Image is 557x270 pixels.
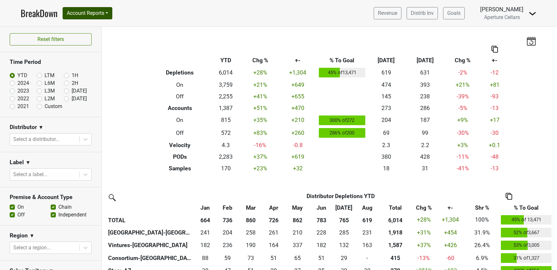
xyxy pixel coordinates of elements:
[481,114,509,127] td: +17
[465,252,500,265] td: 6.9%
[150,151,210,163] th: PODs
[195,241,215,249] div: 182
[526,36,536,45] img: last_updated_date
[242,114,278,127] td: +35 %
[444,114,481,127] td: +9 %
[278,102,317,114] td: +470
[310,239,333,252] td: 181.669
[242,55,278,66] th: Chg %
[209,79,242,91] td: 3,759
[406,114,444,127] td: 187
[17,103,29,110] label: 2021
[367,163,406,174] td: 18
[407,7,438,19] a: Distrib Inv
[444,102,481,114] td: -5 %
[194,214,217,226] th: 664
[106,252,194,265] th: Consortium-[GEOGRAPHIC_DATA]
[150,163,210,174] th: Samples
[72,72,78,79] label: 1H
[417,216,431,223] span: +28%
[412,202,436,214] th: Chg %: activate to sort column ascending
[367,79,406,91] td: 474
[379,252,412,265] th: 415.251
[465,202,500,214] th: Shr %: activate to sort column ascending
[312,241,331,249] div: 182
[379,226,412,239] th: 1918.499
[194,202,217,214] th: Jan: activate to sort column ascending
[406,55,444,66] th: [DATE]
[209,66,242,79] td: 6,014
[310,226,333,239] td: 228
[63,7,112,19] button: Account Reports
[209,139,242,151] td: 4.3
[491,46,498,53] img: Copy to clipboard
[106,214,194,226] th: TOTAL
[444,139,481,151] td: +3 %
[481,66,509,79] td: -12
[106,202,194,214] th: &nbsp;: activate to sort column ascending
[285,202,310,214] th: May: activate to sort column ascending
[333,226,355,239] td: 285
[444,66,481,79] td: -2 %
[367,139,406,151] td: 2.3
[194,239,217,252] td: 182.254
[278,79,317,91] td: +649
[285,214,310,226] th: 862
[242,102,278,114] td: +51 %
[150,79,210,91] th: On
[262,214,285,226] th: 726
[194,226,217,239] td: 241
[287,254,309,262] div: 65
[264,254,283,262] div: 51
[209,163,242,174] td: 170
[209,102,242,114] td: 1,387
[45,72,55,79] label: LTM
[334,241,354,249] div: 132
[150,66,210,79] th: Depletions
[278,139,317,151] td: -0.8
[357,241,377,249] div: 163
[355,239,379,252] td: 163.425
[367,151,406,163] td: 380
[242,139,278,151] td: -16 %
[317,55,367,66] th: % To Goal
[412,252,436,265] td: -13 %
[150,91,210,102] th: Off
[38,124,44,131] span: ▼
[218,228,237,237] div: 204
[17,203,24,211] label: On
[17,211,25,219] label: Off
[216,226,239,239] td: 204.499
[506,193,512,200] img: Copy to clipboard
[106,192,117,202] img: filter
[481,102,509,114] td: -13
[357,228,377,237] div: 231
[240,241,261,249] div: 190
[72,95,87,103] label: [DATE]
[357,254,377,262] div: -
[194,252,217,265] td: 88
[481,91,509,102] td: -93
[367,126,406,139] td: 69
[150,126,210,139] th: Off
[278,66,317,79] td: +1,304
[242,163,278,174] td: +23 %
[406,163,444,174] td: 31
[481,55,509,66] th: +-
[333,239,355,252] td: 132.437
[106,226,194,239] th: [GEOGRAPHIC_DATA]-[GEOGRAPHIC_DATA]
[45,103,62,110] label: Custom
[444,163,481,174] td: -41 %
[367,55,406,66] th: [DATE]
[72,79,78,87] label: 2H
[58,211,86,219] label: Independent
[285,239,310,252] td: 337.003
[367,91,406,102] td: 145
[367,114,406,127] td: 204
[278,55,317,66] th: +-
[406,91,444,102] td: 238
[355,214,379,226] th: 619
[367,102,406,114] td: 273
[465,226,500,239] td: 31.9%
[10,159,24,166] h3: Label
